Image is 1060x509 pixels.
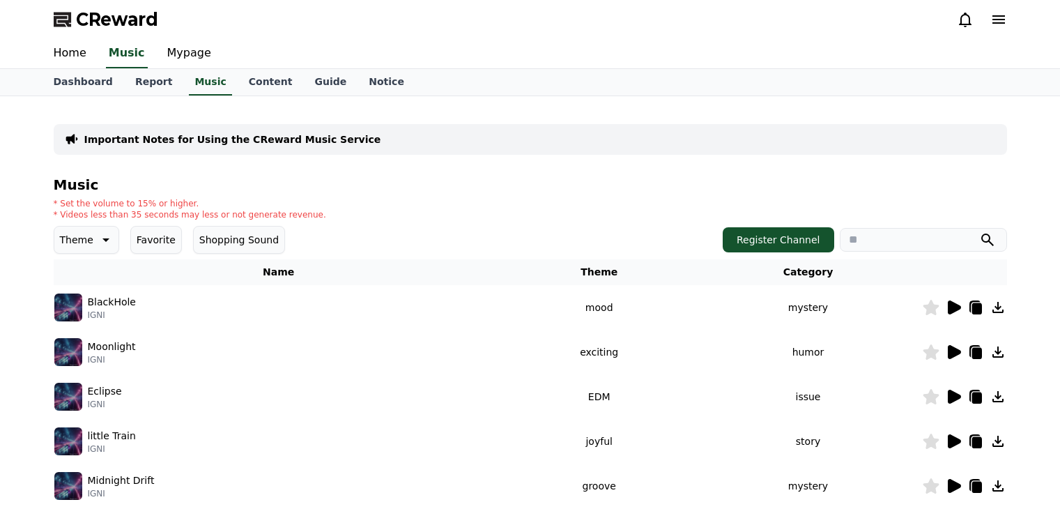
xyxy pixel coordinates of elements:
[54,177,1007,192] h4: Music
[303,69,358,96] a: Guide
[54,294,82,321] img: music
[88,354,136,365] p: IGNI
[88,295,136,310] p: BlackHole
[88,310,136,321] p: IGNI
[43,69,124,96] a: Dashboard
[504,259,695,285] th: Theme
[54,427,82,455] img: music
[694,285,921,330] td: mystery
[88,429,136,443] p: little Train
[88,399,122,410] p: IGNI
[84,132,381,146] a: Important Notes for Using the CReward Music Service
[54,338,82,366] img: music
[694,374,921,419] td: issue
[694,464,921,508] td: mystery
[193,226,285,254] button: Shopping Sound
[54,259,504,285] th: Name
[54,472,82,500] img: music
[60,230,93,250] p: Theme
[54,226,119,254] button: Theme
[76,8,158,31] span: CReward
[88,473,155,488] p: Midnight Drift
[694,419,921,464] td: story
[504,374,695,419] td: EDM
[88,488,155,499] p: IGNI
[504,285,695,330] td: mood
[694,330,921,374] td: humor
[358,69,415,96] a: Notice
[189,69,231,96] a: Music
[694,259,921,285] th: Category
[54,8,158,31] a: CReward
[723,227,834,252] button: Register Channel
[43,39,98,68] a: Home
[88,384,122,399] p: Eclipse
[504,464,695,508] td: groove
[88,340,136,354] p: Moonlight
[106,39,148,68] a: Music
[238,69,304,96] a: Content
[130,226,182,254] button: Favorite
[88,443,136,455] p: IGNI
[54,383,82,411] img: music
[54,198,326,209] p: * Set the volume to 15% or higher.
[124,69,184,96] a: Report
[504,330,695,374] td: exciting
[156,39,222,68] a: Mypage
[504,419,695,464] td: joyful
[54,209,326,220] p: * Videos less than 35 seconds may less or not generate revenue.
